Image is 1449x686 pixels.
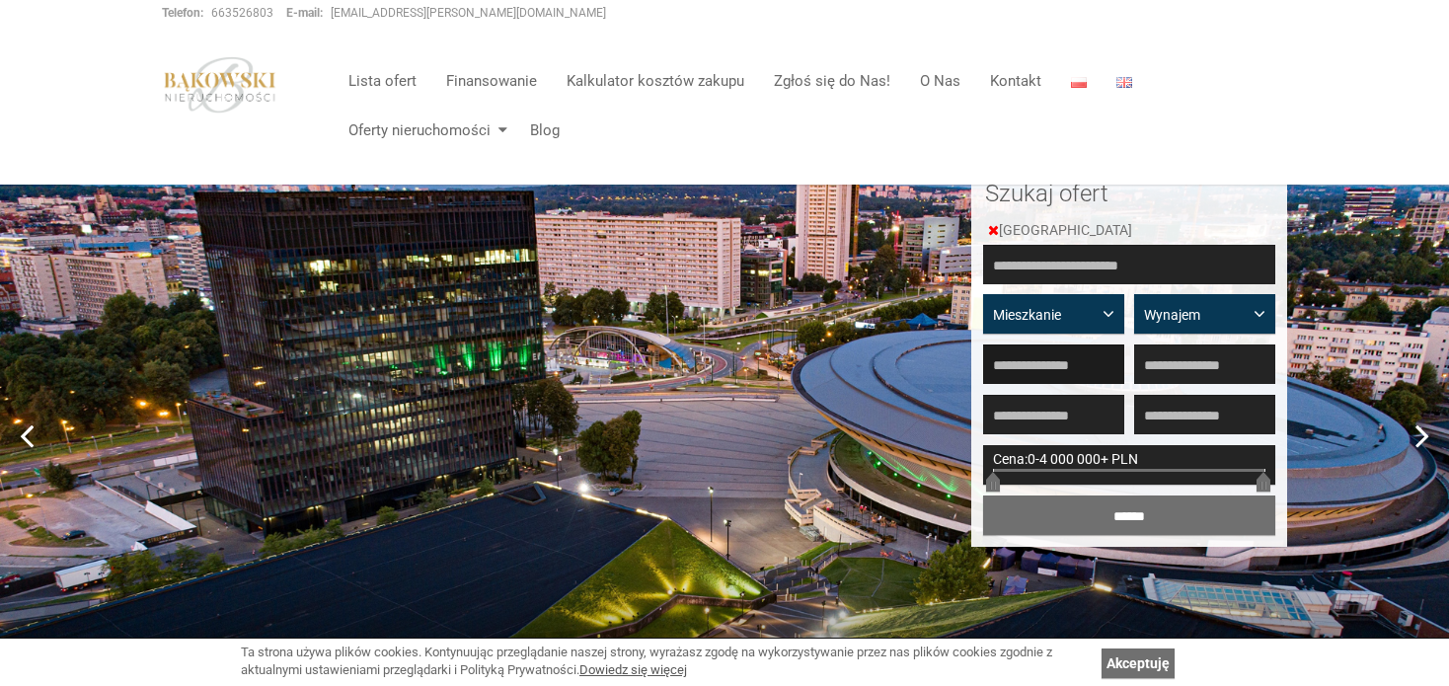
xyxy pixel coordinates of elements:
a: 663526803 [211,6,273,20]
strong: E-mail: [286,6,323,20]
div: - [983,445,1275,485]
span: Cena: [993,451,1028,467]
img: Polski [1071,77,1087,88]
img: English [1116,77,1132,88]
a: O Nas [905,61,975,101]
div: Ta strona używa plików cookies. Kontynuując przeglądanie naszej strony, wyrażasz zgodę na wykorzy... [241,644,1092,680]
a: Kalkulator kosztów zakupu [552,61,759,101]
a: Blog [515,111,560,150]
a: Kontakt [975,61,1056,101]
strong: Telefon: [162,6,203,20]
h2: Szukaj ofert [985,181,1273,206]
a: Lista ofert [334,61,431,101]
span: 0 [1028,451,1035,467]
a: Akceptuję [1102,648,1175,678]
button: Mieszkanie [983,294,1124,334]
span: Wynajem [1144,305,1251,325]
a: Dowiedz się więcej [579,662,687,677]
a: Oferty nieruchomości [334,111,515,150]
span: Mieszkanie [993,305,1100,325]
a: [EMAIL_ADDRESS][PERSON_NAME][DOMAIN_NAME] [331,6,606,20]
a: Finansowanie [431,61,552,101]
a: Zgłoś się do Nas! [759,61,905,101]
a: [GEOGRAPHIC_DATA] [988,222,1142,238]
button: Wynajem [1134,294,1275,334]
img: logo [162,56,278,114]
span: 4 000 000+ PLN [1039,451,1138,467]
